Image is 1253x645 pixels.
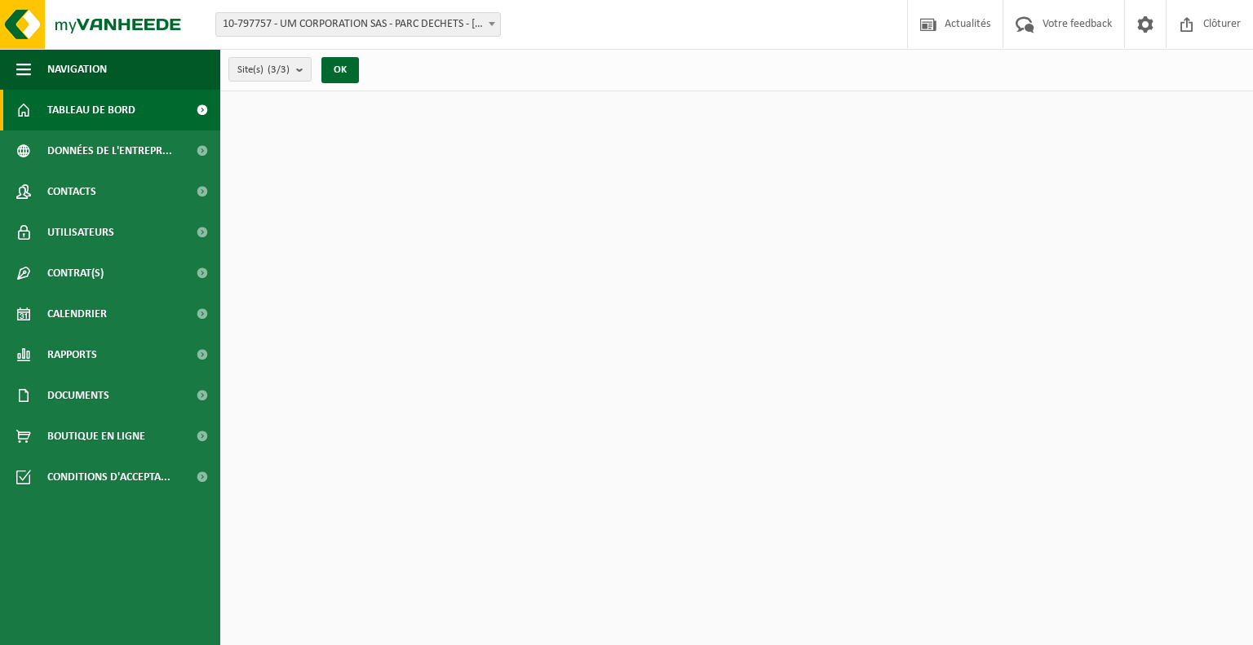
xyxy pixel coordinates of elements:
span: Boutique en ligne [47,416,145,457]
span: Navigation [47,49,107,90]
span: Calendrier [47,294,107,334]
span: Données de l'entrepr... [47,130,172,171]
span: 10-797757 - UM CORPORATION SAS - PARC DECHETS - BIACHE ST VAAST [216,13,500,36]
span: Contrat(s) [47,253,104,294]
span: 10-797757 - UM CORPORATION SAS - PARC DECHETS - BIACHE ST VAAST [215,12,501,37]
span: Tableau de bord [47,90,135,130]
span: Conditions d'accepta... [47,457,170,497]
button: Site(s)(3/3) [228,57,312,82]
span: Site(s) [237,58,290,82]
button: OK [321,57,359,83]
span: Rapports [47,334,97,375]
span: Utilisateurs [47,212,114,253]
span: Documents [47,375,109,416]
count: (3/3) [268,64,290,75]
span: Contacts [47,171,96,212]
